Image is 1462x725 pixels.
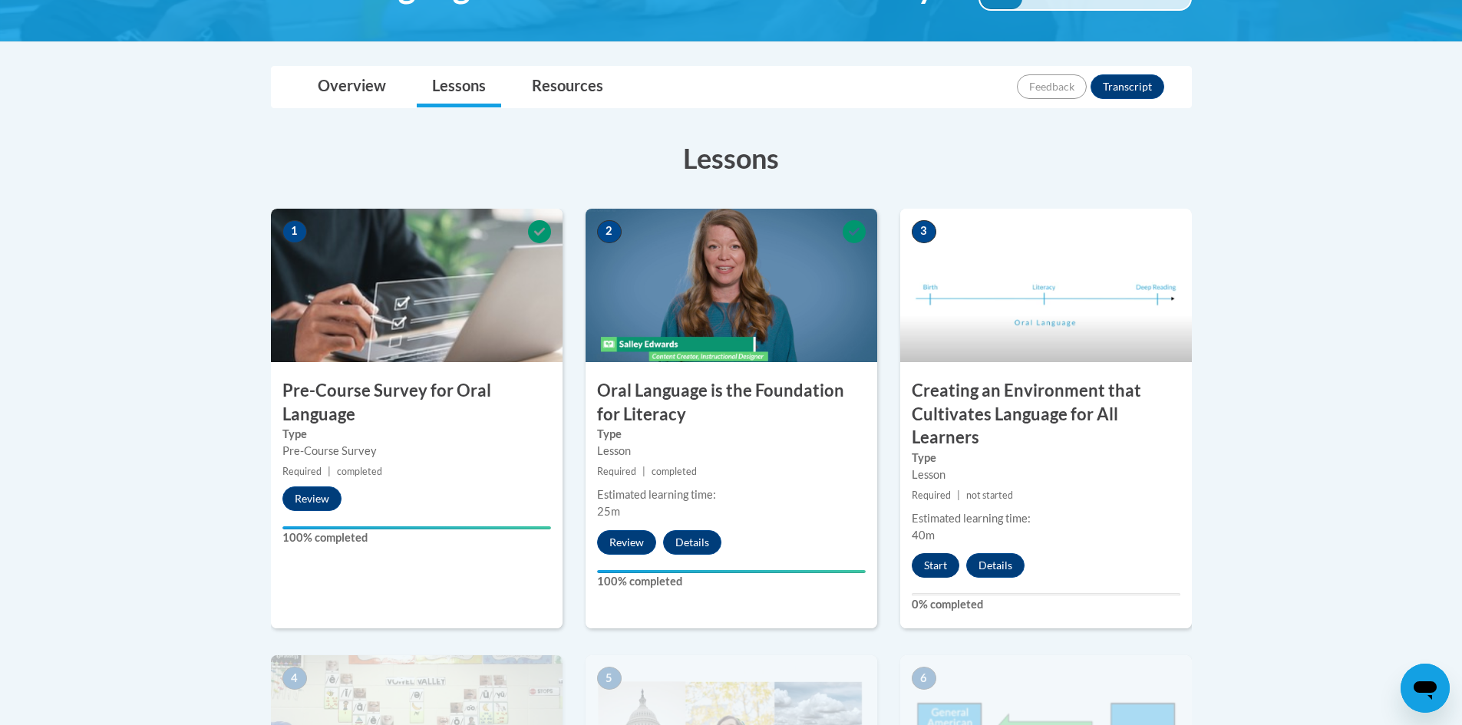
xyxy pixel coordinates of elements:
[597,667,622,690] span: 5
[597,486,866,503] div: Estimated learning time:
[912,553,959,578] button: Start
[328,466,331,477] span: |
[957,489,960,501] span: |
[597,466,636,477] span: Required
[966,553,1025,578] button: Details
[912,450,1180,466] label: Type
[271,379,563,427] h3: Pre-Course Survey for Oral Language
[663,530,721,555] button: Details
[900,379,1192,450] h3: Creating an Environment that Cultivates Language for All Learners
[282,443,551,460] div: Pre-Course Survey
[912,529,935,542] span: 40m
[597,220,622,243] span: 2
[900,209,1192,362] img: Course Image
[912,667,936,690] span: 6
[282,466,322,477] span: Required
[302,67,401,107] a: Overview
[586,209,877,362] img: Course Image
[912,220,936,243] span: 3
[597,443,866,460] div: Lesson
[597,573,866,590] label: 100% completed
[912,510,1180,527] div: Estimated learning time:
[1401,664,1450,713] iframe: Button to launch messaging window
[597,505,620,518] span: 25m
[966,489,1013,501] span: not started
[597,530,656,555] button: Review
[912,489,951,501] span: Required
[586,379,877,427] h3: Oral Language is the Foundation for Literacy
[282,526,551,529] div: Your progress
[912,596,1180,613] label: 0% completed
[1017,74,1087,99] button: Feedback
[1091,74,1164,99] button: Transcript
[282,667,307,690] span: 4
[642,466,645,477] span: |
[597,426,866,443] label: Type
[271,209,563,362] img: Course Image
[652,466,697,477] span: completed
[271,139,1192,177] h3: Lessons
[516,67,619,107] a: Resources
[282,220,307,243] span: 1
[282,426,551,443] label: Type
[597,570,866,573] div: Your progress
[417,67,501,107] a: Lessons
[282,529,551,546] label: 100% completed
[282,486,342,511] button: Review
[912,466,1180,483] div: Lesson
[337,466,382,477] span: completed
